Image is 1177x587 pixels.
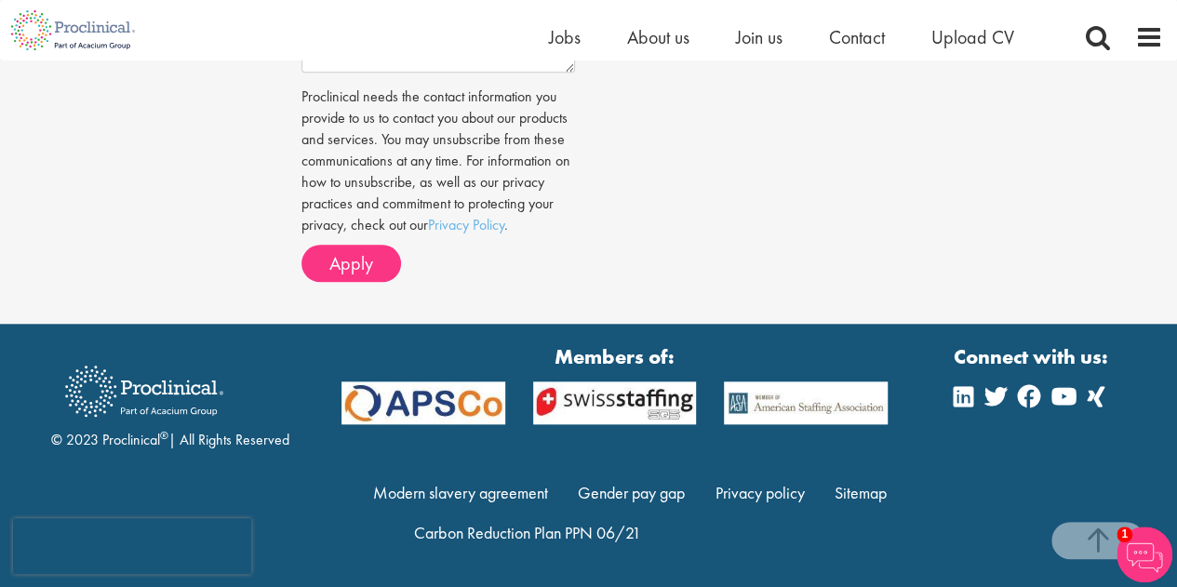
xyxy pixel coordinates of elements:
[736,25,782,49] a: Join us
[835,482,887,503] a: Sitemap
[1117,527,1132,542] span: 1
[301,87,575,235] p: Proclinical needs the contact information you provide to us to contact you about our products and...
[710,381,902,425] img: APSCo
[414,522,640,543] a: Carbon Reduction Plan PPN 06/21
[954,342,1112,371] strong: Connect with us:
[931,25,1014,49] a: Upload CV
[160,428,168,443] sup: ®
[627,25,689,49] a: About us
[1117,527,1172,582] img: Chatbot
[373,482,548,503] a: Modern slavery agreement
[716,482,805,503] a: Privacy policy
[51,352,289,451] div: © 2023 Proclinical | All Rights Reserved
[578,482,685,503] a: Gender pay gap
[341,342,889,371] strong: Members of:
[519,381,711,425] img: APSCo
[13,518,251,574] iframe: reCAPTCHA
[428,215,504,234] a: Privacy Policy
[829,25,885,49] a: Contact
[549,25,581,49] a: Jobs
[328,381,519,425] img: APSCo
[329,251,373,275] span: Apply
[51,353,237,430] img: Proclinical Recruitment
[301,245,401,282] button: Apply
